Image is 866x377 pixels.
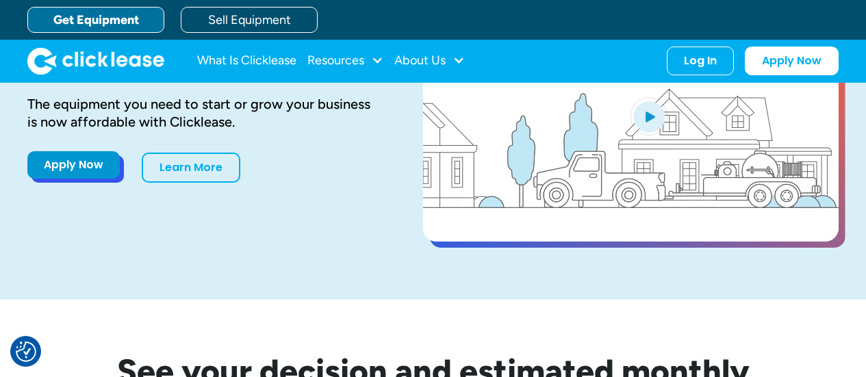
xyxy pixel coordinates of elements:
[16,341,36,362] img: Revisit consent button
[181,7,318,33] a: Sell Equipment
[745,47,839,75] a: Apply Now
[27,47,164,75] a: home
[27,95,379,131] div: The equipment you need to start or grow your business is now affordable with Clicklease.
[27,7,164,33] a: Get Equipment
[27,47,164,75] img: Clicklease logo
[27,151,120,179] a: Apply Now
[631,97,667,135] img: Blue play button logo on a light blue circular background
[197,47,296,75] a: What Is Clicklease
[142,153,240,183] a: Learn More
[684,54,717,68] div: Log In
[307,47,383,75] div: Resources
[16,341,36,362] button: Consent Preferences
[394,47,465,75] div: About Us
[423,1,839,242] a: open lightbox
